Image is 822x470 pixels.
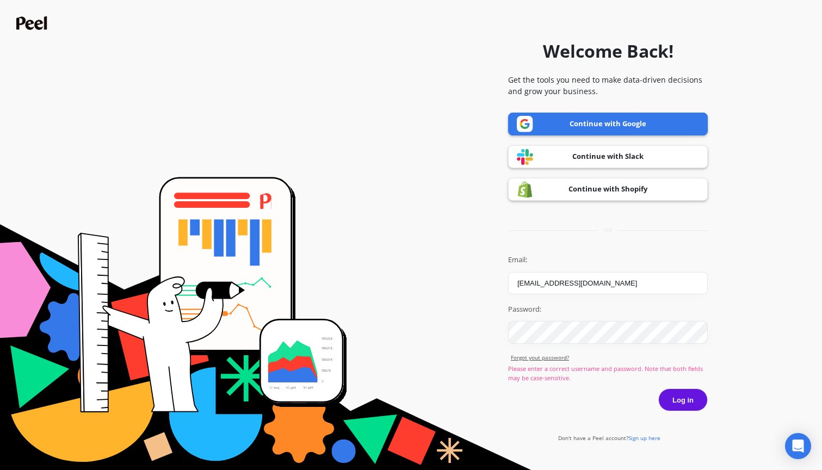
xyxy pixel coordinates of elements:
[517,116,533,132] img: Google logo
[16,16,50,30] img: Peel
[658,388,708,411] button: Log in
[508,178,708,201] a: Continue with Shopify
[517,181,533,198] img: Shopify logo
[508,226,708,234] div: or
[543,38,673,64] h1: Welcome Back!
[628,434,660,442] span: Sign up here
[785,433,811,459] div: Open Intercom Messenger
[508,113,708,135] a: Continue with Google
[508,272,708,294] input: you@example.com
[508,304,708,315] label: Password:
[511,354,708,362] a: Forgot yout password?
[508,255,708,265] label: Email:
[508,145,708,168] a: Continue with Slack
[508,364,708,382] p: Please enter a correct username and password. Note that both fields may be case-sensitive.
[508,74,708,97] p: Get the tools you need to make data-driven decisions and grow your business.
[558,434,660,442] a: Don't have a Peel account?Sign up here
[517,149,533,165] img: Slack logo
